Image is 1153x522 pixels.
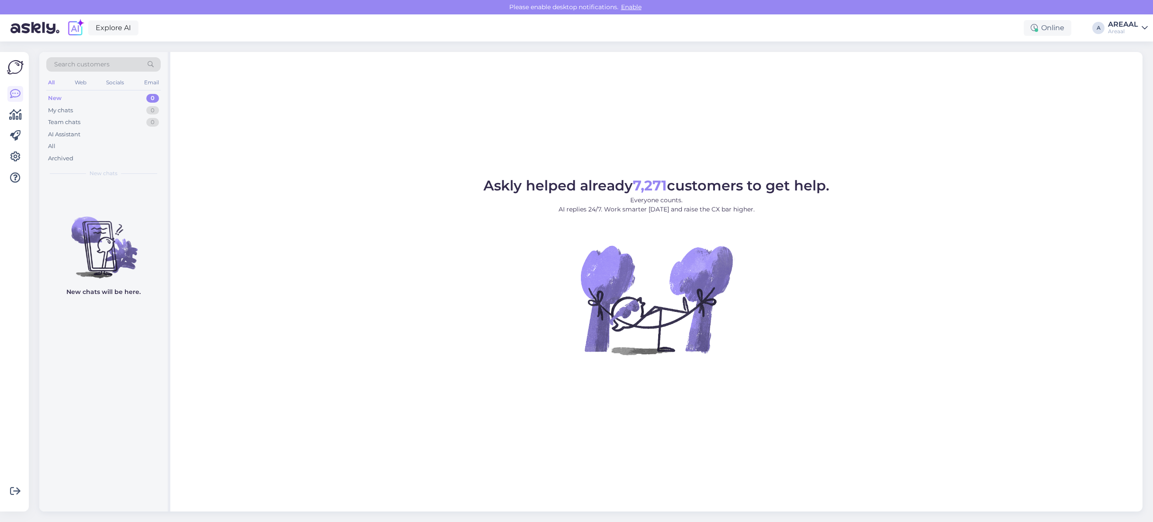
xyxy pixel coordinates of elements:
[46,77,56,88] div: All
[146,94,159,103] div: 0
[618,3,644,11] span: Enable
[483,196,829,214] p: Everyone counts. AI replies 24/7. Work smarter [DATE] and raise the CX bar higher.
[1024,20,1071,36] div: Online
[146,118,159,127] div: 0
[104,77,126,88] div: Socials
[1108,28,1138,35] div: Areaal
[48,154,73,163] div: Archived
[66,287,141,297] p: New chats will be here.
[39,201,168,280] img: No chats
[483,177,829,194] span: Askly helped already customers to get help.
[48,130,80,139] div: AI Assistant
[1108,21,1148,35] a: AREAALAreaal
[48,106,73,115] div: My chats
[54,60,110,69] span: Search customers
[1108,21,1138,28] div: AREAAL
[48,142,55,151] div: All
[633,177,667,194] b: 7,271
[48,94,62,103] div: New
[146,106,159,115] div: 0
[73,77,88,88] div: Web
[142,77,161,88] div: Email
[90,169,117,177] span: New chats
[48,118,80,127] div: Team chats
[7,59,24,76] img: Askly Logo
[88,21,138,35] a: Explore AI
[66,19,85,37] img: explore-ai
[1092,22,1105,34] div: A
[578,221,735,378] img: No Chat active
